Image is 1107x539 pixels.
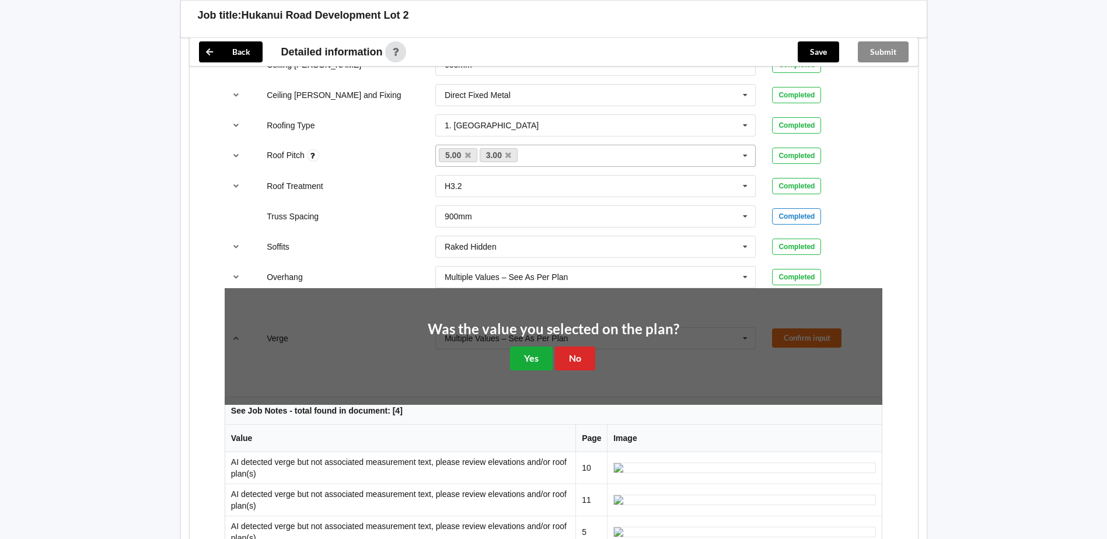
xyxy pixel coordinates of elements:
button: reference-toggle [225,176,247,197]
label: Ceiling [PERSON_NAME] and Fixing [267,90,401,100]
label: Roof Pitch [267,150,306,160]
button: Save [798,41,839,62]
td: 10 [575,452,607,484]
td: 11 [575,484,607,516]
div: Completed [772,239,821,255]
th: Image [607,425,882,452]
h2: Was the value you selected on the plan? [428,320,679,338]
div: Completed [772,87,821,103]
div: 600mm [445,61,472,69]
div: Direct Fixed Metal [445,91,511,99]
button: reference-toggle [225,145,247,166]
th: Page [575,425,607,452]
a: 3.00 [480,148,518,162]
label: Roofing Type [267,121,315,130]
th: Value [225,425,575,452]
div: Raked Hidden [445,243,497,251]
img: ai_input-page10-Verge-c0.jpeg [613,463,876,473]
td: AI detected verge but not associated measurement text, please review elevations and/or roof plan(s) [225,452,575,484]
div: 900mm [445,212,472,220]
button: reference-toggle [225,267,247,288]
div: 1. [GEOGRAPHIC_DATA] [445,121,539,129]
label: Roof Treatment [267,181,323,191]
div: Completed [772,148,821,164]
div: Completed [772,117,821,134]
label: Overhang [267,272,302,282]
label: Ceiling [PERSON_NAME] [267,60,361,69]
span: Detailed information [281,47,383,57]
button: Yes [510,346,553,370]
th: See Job Notes - total found in document: [4] [225,397,882,425]
div: Multiple Values – See As Per Plan [445,273,568,281]
td: AI detected verge but not associated measurement text, please review elevations and/or roof plan(s) [225,484,575,516]
button: No [555,346,595,370]
label: Soffits [267,242,289,251]
div: Completed [772,269,821,285]
button: reference-toggle [225,236,247,257]
div: Completed [772,178,821,194]
div: Completed [772,208,821,225]
h3: Job title: [198,9,242,22]
label: Truss Spacing [267,212,319,221]
button: reference-toggle [225,115,247,136]
h3: Hukanui Road Development Lot 2 [242,9,409,22]
div: H3.2 [445,182,462,190]
img: ai_input-page11-Verge-c1.jpeg [613,495,876,505]
button: Back [199,41,263,62]
button: reference-toggle [225,85,247,106]
img: ai_input-page5-Verge-c2.jpeg [613,527,876,537]
a: 5.00 [439,148,477,162]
